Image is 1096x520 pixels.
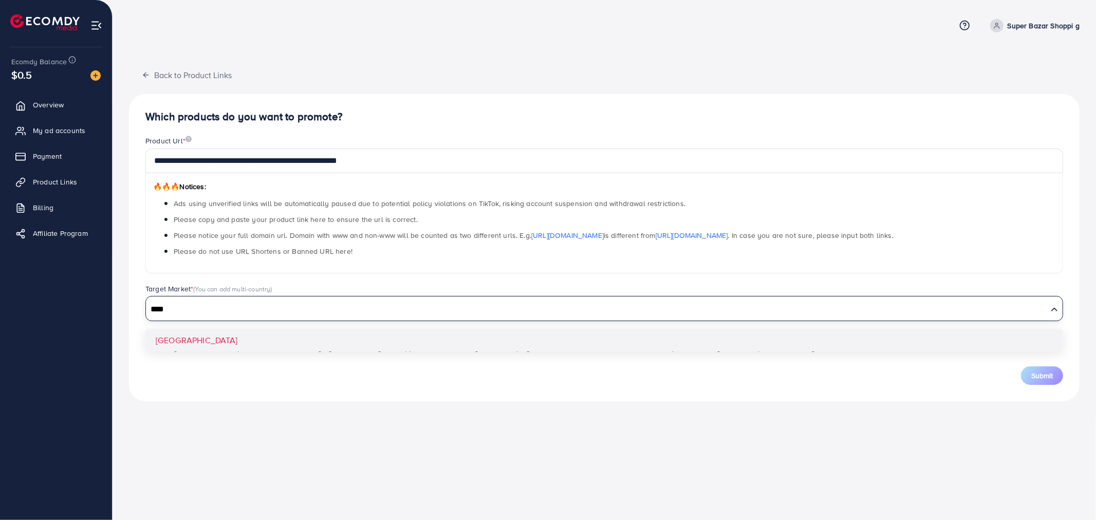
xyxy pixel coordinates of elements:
[145,110,1063,123] h4: Which products do you want to promote?
[33,202,53,213] span: Billing
[8,146,104,166] a: Payment
[1021,366,1063,385] button: Submit
[1008,20,1080,32] p: Super Bazar Shoppi g
[33,125,85,136] span: My ad accounts
[174,230,894,240] span: Please notice your full domain url. Domain with www and non-www will be counted as two different ...
[145,296,1063,321] div: Search for option
[8,223,104,244] a: Affiliate Program
[33,228,88,238] span: Affiliate Program
[11,67,32,82] span: $0.5
[33,177,77,187] span: Product Links
[90,20,102,31] img: menu
[145,329,1063,351] li: [GEOGRAPHIC_DATA]
[147,302,1047,318] input: Search for option
[8,172,104,192] a: Product Links
[129,64,245,86] button: Back to Product Links
[1031,370,1053,381] span: Submit
[174,198,685,209] span: Ads using unverified links will be automatically paused due to potential policy violations on Tik...
[153,181,206,192] span: Notices:
[8,95,104,115] a: Overview
[8,120,104,141] a: My ad accounts
[174,246,352,256] span: Please do not use URL Shortens or Banned URL here!
[33,151,62,161] span: Payment
[193,284,272,293] span: (You can add multi-country)
[986,19,1080,32] a: Super Bazar Shoppi g
[174,214,418,225] span: Please copy and paste your product link here to ensure the url is correct.
[145,284,272,294] label: Target Market
[153,181,179,192] span: 🔥🔥🔥
[8,197,104,218] a: Billing
[531,230,604,240] a: [URL][DOMAIN_NAME]
[1052,474,1088,512] iframe: Chat
[90,70,101,81] img: image
[10,14,80,30] img: logo
[656,230,728,240] a: [URL][DOMAIN_NAME]
[33,100,64,110] span: Overview
[185,136,192,142] img: image
[145,136,192,146] label: Product Url
[11,57,67,67] span: Ecomdy Balance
